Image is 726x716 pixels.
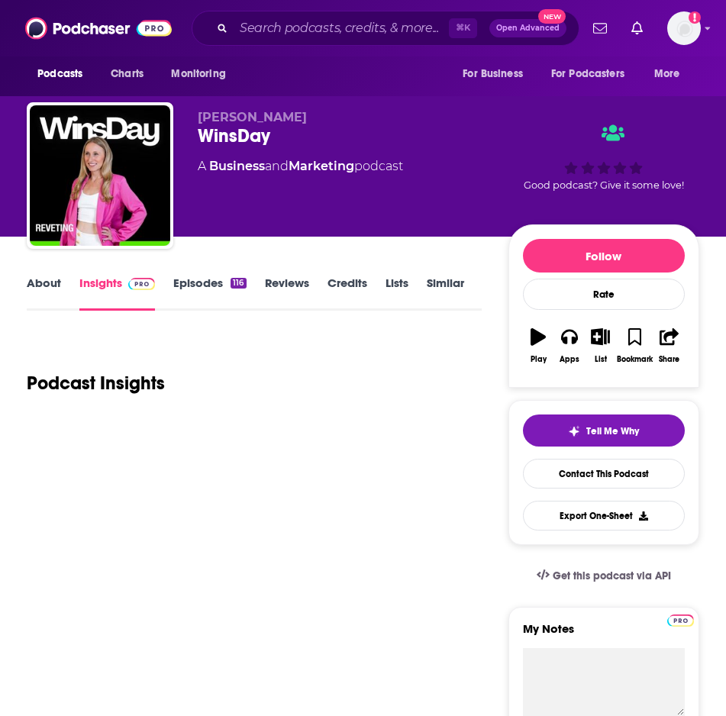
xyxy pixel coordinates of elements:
[617,355,653,364] div: Bookmark
[625,15,649,41] a: Show notifications dropdown
[231,278,246,289] div: 116
[587,15,613,41] a: Show notifications dropdown
[160,60,245,89] button: open menu
[463,63,523,85] span: For Business
[265,159,289,173] span: and
[289,159,354,173] a: Marketing
[523,621,685,648] label: My Notes
[427,276,464,311] a: Similar
[198,110,307,124] span: [PERSON_NAME]
[173,276,246,311] a: Episodes116
[508,110,699,205] div: Good podcast? Give it some love!
[234,16,449,40] input: Search podcasts, credits, & more...
[523,459,685,489] a: Contact This Podcast
[489,19,566,37] button: Open AdvancedNew
[538,9,566,24] span: New
[523,279,685,310] div: Rate
[659,355,679,364] div: Share
[523,318,554,373] button: Play
[531,355,547,364] div: Play
[585,318,616,373] button: List
[198,157,403,176] div: A podcast
[667,11,701,45] img: User Profile
[551,63,624,85] span: For Podcasters
[554,318,586,373] button: Apps
[667,11,701,45] span: Logged in as patiencebaldacci
[209,159,265,173] a: Business
[265,276,309,311] a: Reviews
[192,11,579,46] div: Search podcasts, credits, & more...
[449,18,477,38] span: ⌘ K
[27,372,165,395] h1: Podcast Insights
[595,355,607,364] div: List
[653,318,685,373] button: Share
[560,355,579,364] div: Apps
[667,614,694,627] img: Podchaser Pro
[523,239,685,273] button: Follow
[667,612,694,627] a: Pro website
[644,60,699,89] button: open menu
[30,105,170,246] img: WinsDay
[586,425,639,437] span: Tell Me Why
[27,276,61,311] a: About
[79,276,155,311] a: InsightsPodchaser Pro
[541,60,647,89] button: open menu
[524,557,683,595] a: Get this podcast via API
[25,14,172,43] img: Podchaser - Follow, Share and Rate Podcasts
[386,276,408,311] a: Lists
[568,425,580,437] img: tell me why sparkle
[667,11,701,45] button: Show profile menu
[524,179,684,191] span: Good podcast? Give it some love!
[553,569,671,582] span: Get this podcast via API
[27,60,102,89] button: open menu
[616,318,653,373] button: Bookmark
[654,63,680,85] span: More
[128,278,155,290] img: Podchaser Pro
[101,60,153,89] a: Charts
[37,63,82,85] span: Podcasts
[496,24,560,32] span: Open Advanced
[452,60,542,89] button: open menu
[171,63,225,85] span: Monitoring
[328,276,367,311] a: Credits
[523,501,685,531] button: Export One-Sheet
[523,414,685,447] button: tell me why sparkleTell Me Why
[111,63,144,85] span: Charts
[689,11,701,24] svg: Add a profile image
